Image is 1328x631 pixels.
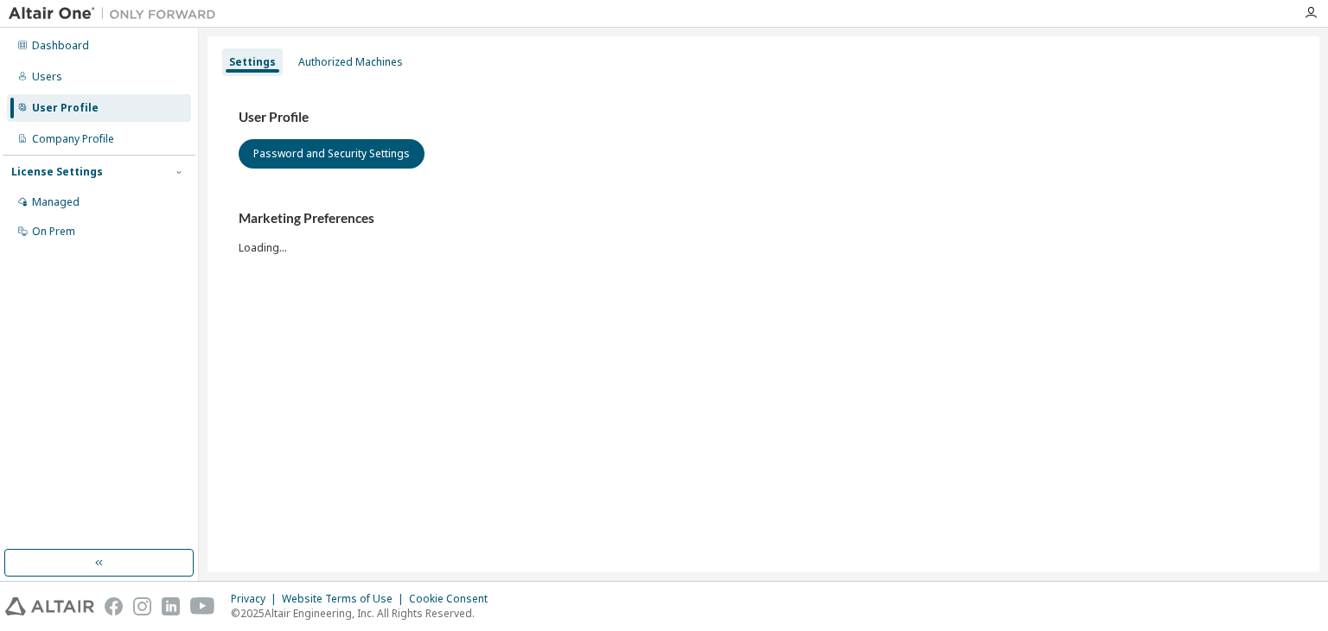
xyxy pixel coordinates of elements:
div: Loading... [239,210,1288,254]
div: Company Profile [32,132,114,146]
h3: User Profile [239,109,1288,126]
p: © 2025 Altair Engineering, Inc. All Rights Reserved. [231,606,498,621]
img: instagram.svg [133,597,151,615]
img: Altair One [9,5,225,22]
div: License Settings [11,165,103,179]
img: altair_logo.svg [5,597,94,615]
div: Website Terms of Use [282,592,409,606]
div: Settings [229,55,276,69]
img: youtube.svg [190,597,215,615]
div: Managed [32,195,80,209]
div: User Profile [32,101,99,115]
img: linkedin.svg [162,597,180,615]
img: facebook.svg [105,597,123,615]
div: Privacy [231,592,282,606]
div: Authorized Machines [298,55,403,69]
div: Cookie Consent [409,592,498,606]
button: Password and Security Settings [239,139,425,169]
div: Dashboard [32,39,89,53]
div: On Prem [32,225,75,239]
h3: Marketing Preferences [239,210,1288,227]
div: Users [32,70,62,84]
